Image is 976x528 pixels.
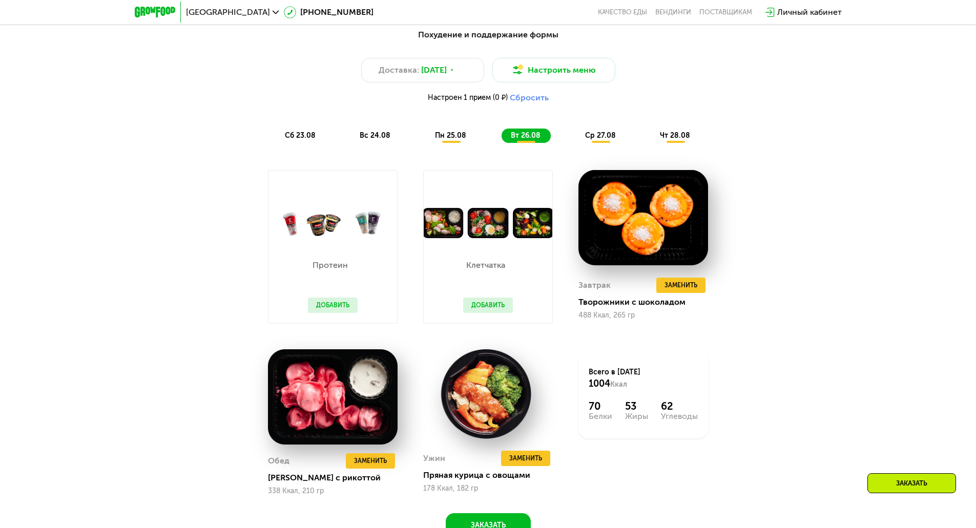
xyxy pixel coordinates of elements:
[463,261,508,269] p: Клетчатка
[421,64,447,76] span: [DATE]
[284,6,373,18] a: [PHONE_NUMBER]
[492,58,615,82] button: Настроить меню
[625,412,648,420] div: Жиры
[660,131,690,140] span: чт 28.08
[661,412,698,420] div: Углеводы
[435,131,466,140] span: пн 25.08
[308,261,352,269] p: Протеин
[578,278,611,293] div: Завтрак
[428,94,508,101] span: Настроен 1 прием (0 ₽)
[661,400,698,412] div: 62
[664,280,697,290] span: Заменить
[501,451,550,466] button: Заменить
[585,131,616,140] span: ср 27.08
[308,298,358,313] button: Добавить
[360,131,390,140] span: вс 24.08
[625,400,648,412] div: 53
[423,470,561,480] div: Пряная курица с овощами
[354,456,387,466] span: Заменить
[589,367,698,390] div: Всего в [DATE]
[268,473,406,483] div: [PERSON_NAME] с рикоттой
[578,297,716,307] div: Творожники с шоколадом
[510,93,549,103] button: Сбросить
[578,311,708,320] div: 488 Ккал, 265 гр
[423,451,445,466] div: Ужин
[598,8,647,16] a: Качество еды
[655,8,691,16] a: Вендинги
[346,453,395,469] button: Заменить
[463,298,513,313] button: Добавить
[656,278,705,293] button: Заменить
[867,473,956,493] div: Заказать
[777,6,842,18] div: Личный кабинет
[185,29,792,41] div: Похудение и поддержание формы
[379,64,419,76] span: Доставка:
[699,8,752,16] div: поставщикам
[509,453,542,463] span: Заменить
[610,380,627,389] span: Ккал
[268,487,398,495] div: 338 Ккал, 210 гр
[589,378,610,389] span: 1004
[285,131,316,140] span: сб 23.08
[589,412,612,420] div: Белки
[589,400,612,412] div: 70
[423,484,553,493] div: 178 Ккал, 182 гр
[511,131,541,140] span: вт 26.08
[186,8,270,16] span: [GEOGRAPHIC_DATA]
[268,453,289,469] div: Обед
